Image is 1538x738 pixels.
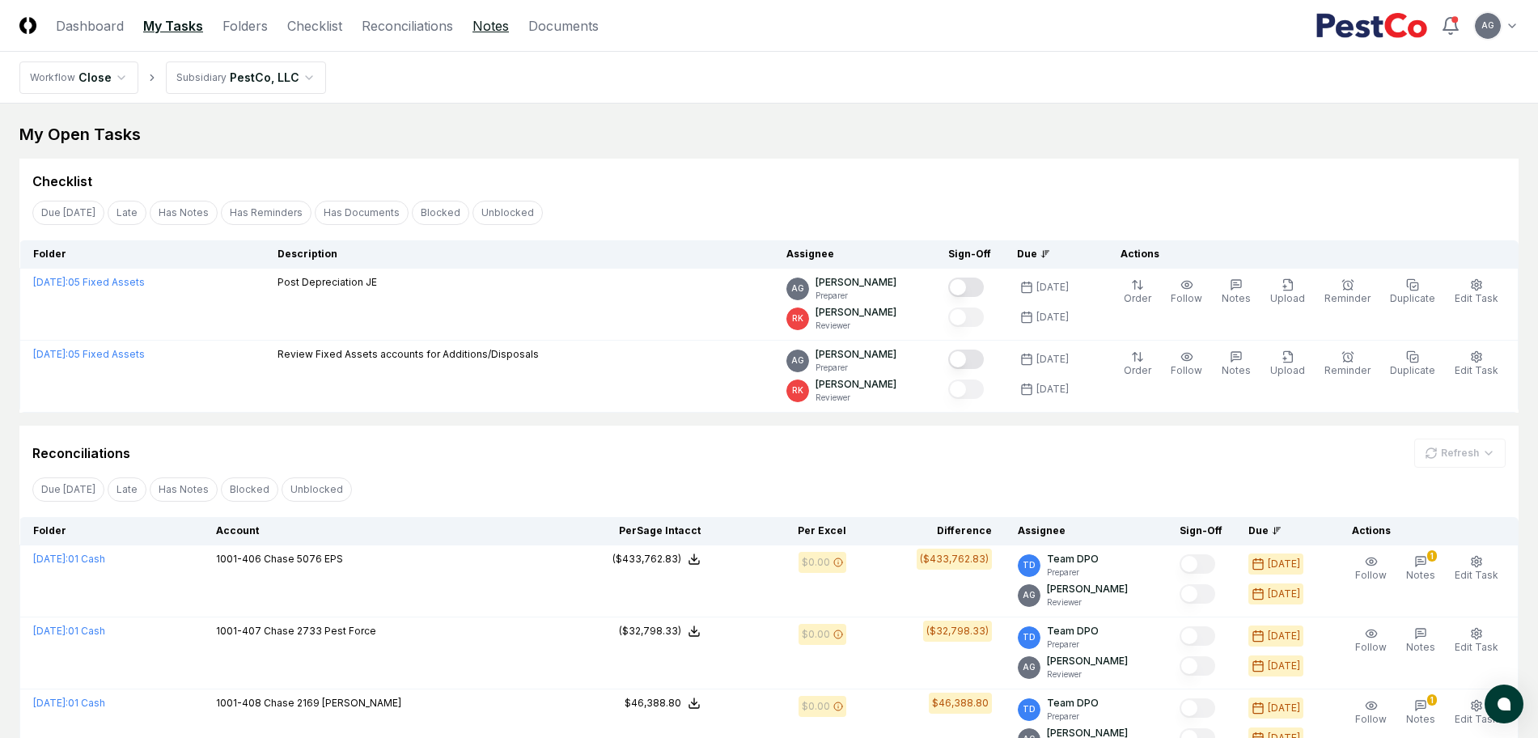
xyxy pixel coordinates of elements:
a: [DATE]:01 Cash [33,625,105,637]
span: Order [1124,292,1151,304]
p: Preparer [1047,638,1099,651]
div: Workflow [30,70,75,85]
span: [DATE] : [33,553,68,565]
span: TD [1023,559,1036,571]
button: ($433,762.83) [612,552,701,566]
p: [PERSON_NAME] [1047,654,1128,668]
span: Reminder [1324,364,1371,376]
button: Due Today [32,477,104,502]
button: Blocked [221,477,278,502]
span: AG [1023,589,1036,601]
div: 1 [1427,694,1437,706]
button: Mark complete [1180,626,1215,646]
a: [DATE]:05 Fixed Assets [33,348,145,360]
div: Due [1248,524,1313,538]
span: TD [1023,631,1036,643]
div: Account [216,524,555,538]
button: Order [1121,275,1155,309]
div: [DATE] [1036,352,1069,367]
button: Reminder [1321,275,1374,309]
span: [DATE] : [33,276,68,288]
button: Has Notes [150,201,218,225]
div: Actions [1339,524,1506,538]
a: [DATE]:01 Cash [33,553,105,565]
button: Duplicate [1387,275,1438,309]
th: Folder [20,240,265,269]
p: Reviewer [1047,668,1128,681]
span: 1001-408 [216,697,261,709]
span: Order [1124,364,1151,376]
span: Upload [1270,292,1305,304]
span: Follow [1355,569,1387,581]
p: [PERSON_NAME] [816,347,896,362]
div: [DATE] [1268,659,1300,673]
button: Blocked [412,201,469,225]
th: Difference [859,517,1005,545]
button: ($32,798.33) [619,624,701,638]
p: Reviewer [816,320,896,332]
div: $0.00 [802,627,830,642]
div: Checklist [32,172,92,191]
div: [DATE] [1268,557,1300,571]
button: Has Notes [150,477,218,502]
a: My Tasks [143,16,203,36]
span: Reminder [1324,292,1371,304]
th: Per Excel [714,517,859,545]
button: atlas-launcher [1485,685,1523,723]
th: Assignee [773,240,935,269]
p: Reviewer [816,392,896,404]
button: AG [1473,11,1502,40]
img: Logo [19,17,36,34]
div: ($32,798.33) [619,624,681,638]
div: [DATE] [1036,382,1069,397]
span: Notes [1222,364,1251,376]
button: Duplicate [1387,347,1438,381]
div: ($433,762.83) [612,552,681,566]
button: Follow [1352,552,1390,586]
button: Notes [1403,624,1438,658]
p: Team DPO [1047,696,1099,710]
span: AG [1481,19,1494,32]
div: [DATE] [1036,310,1069,324]
button: Has Reminders [221,201,311,225]
p: [PERSON_NAME] [816,377,896,392]
span: Chase 5076 EPS [264,553,343,565]
a: [DATE]:01 Cash [33,697,105,709]
div: Subsidiary [176,70,227,85]
th: Sign-Off [935,240,1004,269]
a: Reconciliations [362,16,453,36]
nav: breadcrumb [19,61,326,94]
div: Actions [1108,247,1506,261]
p: Preparer [816,362,896,374]
p: Team DPO [1047,552,1099,566]
div: $0.00 [802,555,830,570]
div: $46,388.80 [625,696,681,710]
span: Chase 2733 Pest Force [264,625,376,637]
span: Follow [1355,713,1387,725]
span: Notes [1406,641,1435,653]
div: [DATE] [1036,280,1069,295]
p: Post Depreciation JE [278,275,377,290]
button: Mark complete [948,380,984,399]
p: Reviewer [1047,596,1128,609]
button: Mark complete [1180,698,1215,718]
div: ($433,762.83) [920,552,989,566]
span: TD [1023,703,1036,715]
button: $46,388.80 [625,696,701,710]
span: Edit Task [1455,569,1498,581]
span: Upload [1270,364,1305,376]
button: Reminder [1321,347,1374,381]
button: Follow [1167,347,1205,381]
span: Chase 2169 [PERSON_NAME] [264,697,401,709]
p: [PERSON_NAME] [816,275,896,290]
button: Mark complete [948,307,984,327]
span: Edit Task [1455,292,1498,304]
p: [PERSON_NAME] [1047,582,1128,596]
span: 1001-407 [216,625,261,637]
div: $46,388.80 [932,696,989,710]
div: $0.00 [802,699,830,714]
span: RK [792,312,803,324]
a: Notes [472,16,509,36]
div: 1 [1427,550,1437,562]
button: Edit Task [1451,347,1502,381]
